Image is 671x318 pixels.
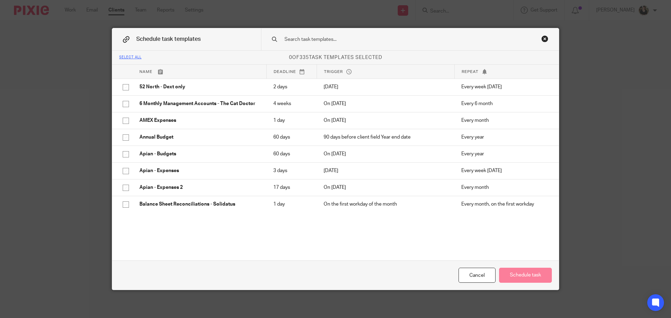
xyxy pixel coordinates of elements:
[139,184,259,191] p: Apian - Expenses 2
[324,117,447,124] p: On [DATE]
[139,117,259,124] p: AMEX Expenses
[324,69,447,75] p: Trigger
[139,134,259,141] p: Annual Budget
[324,150,447,157] p: On [DATE]
[274,69,310,75] p: Deadline
[273,134,310,141] p: 60 days
[459,268,496,283] div: Cancel
[136,36,201,42] span: Schedule task templates
[139,83,259,90] p: 52 North - Dext only
[300,55,309,60] span: 335
[461,100,548,107] p: Every 6 month
[461,83,548,90] p: Every week [DATE]
[273,83,310,90] p: 2 days
[273,201,310,208] p: 1 day
[273,150,310,157] p: 60 days
[273,100,310,107] p: 4 weeks
[324,201,447,208] p: On the first workday of the month
[139,100,259,107] p: 6 Monthly Management Accounts - The Cat Doctor
[139,70,152,74] span: Name
[461,150,548,157] p: Every year
[324,167,447,174] p: [DATE]
[273,167,310,174] p: 3 days
[461,117,548,124] p: Every month
[289,55,292,60] span: 0
[461,167,548,174] p: Every week [DATE]
[273,117,310,124] p: 1 day
[461,134,548,141] p: Every year
[139,201,259,208] p: Balance Sheet Reconciliations - Solidatus
[139,150,259,157] p: Apian - Budgets
[324,83,447,90] p: [DATE]
[324,134,447,141] p: 90 days before client field Year end date
[112,54,559,61] p: of task templates selected
[139,167,259,174] p: Apian - Expenses
[324,184,447,191] p: On [DATE]
[499,268,552,283] button: Schedule task
[273,184,310,191] p: 17 days
[541,35,548,42] div: Close this dialog window
[461,184,548,191] p: Every month
[119,56,142,60] div: Select all
[324,100,447,107] p: On [DATE]
[461,201,548,208] p: Every month, on the first workday
[284,36,514,43] input: Search task templates...
[462,69,548,75] p: Repeat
